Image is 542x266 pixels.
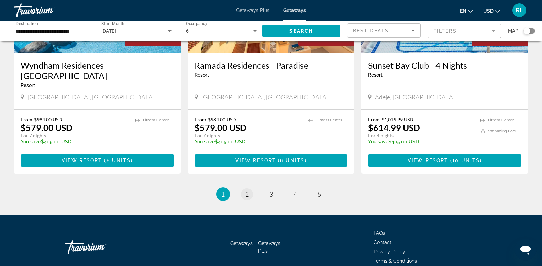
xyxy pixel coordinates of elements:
[368,60,521,70] a: Sunset Bay Club - 4 Nights
[21,154,174,167] button: View Resort(8 units)
[208,117,236,122] span: $984.00 USD
[101,28,117,34] span: [DATE]
[195,60,348,70] a: Ramada Residences - Paradise
[353,28,389,33] span: Best Deals
[21,122,73,133] p: $579.00 USD
[368,139,388,144] span: You save
[381,117,413,122] span: $1,019.99 USD
[510,3,528,18] button: User Menu
[21,139,41,144] span: You save
[516,7,523,14] span: RL
[368,133,473,139] p: For 4 nights
[515,239,537,261] iframe: Button to launch messaging window
[21,60,174,81] a: Wyndham Residences - [GEOGRAPHIC_DATA]
[488,118,514,122] span: Fitness Center
[21,82,35,88] span: Resort
[230,241,253,246] a: Getaways
[428,23,501,38] button: Filter
[102,158,133,163] span: ( )
[21,117,32,122] span: From
[195,139,215,144] span: You save
[195,72,209,78] span: Resort
[195,139,302,144] p: $405.00 USD
[374,230,385,236] a: FAQs
[283,8,306,13] a: Getaways
[201,93,328,101] span: [GEOGRAPHIC_DATA], [GEOGRAPHIC_DATA]
[34,117,62,122] span: $984.00 USD
[508,26,518,36] span: Map
[258,241,280,254] a: Getaways Plus
[294,190,297,198] span: 4
[107,158,131,163] span: 8 units
[186,21,208,26] span: Occupancy
[236,8,269,13] a: Getaways Plus
[452,158,480,163] span: 10 units
[374,249,405,254] a: Privacy Policy
[16,21,38,26] span: Destination
[195,117,206,122] span: From
[483,6,500,16] button: Change currency
[21,139,128,144] p: $405.00 USD
[289,28,313,34] span: Search
[21,133,128,139] p: For 7 nights
[101,21,124,26] span: Start Month
[262,25,341,37] button: Search
[245,190,249,198] span: 2
[143,118,169,122] span: Fitness Center
[483,8,494,14] span: USD
[460,6,473,16] button: Change language
[195,154,348,167] button: View Resort(6 units)
[368,139,473,144] p: $405.00 USD
[27,93,154,101] span: [GEOGRAPHIC_DATA], [GEOGRAPHIC_DATA]
[269,190,273,198] span: 3
[235,158,276,163] span: View Resort
[368,72,383,78] span: Resort
[195,133,302,139] p: For 7 nights
[460,8,466,14] span: en
[353,26,415,35] mat-select: Sort by
[368,117,380,122] span: From
[221,190,225,198] span: 1
[195,122,246,133] p: $579.00 USD
[408,158,448,163] span: View Resort
[374,258,417,264] a: Terms & Conditions
[317,118,342,122] span: Fitness Center
[280,158,305,163] span: 6 units
[62,158,102,163] span: View Resort
[318,190,321,198] span: 5
[488,129,516,133] span: Swimming Pool
[14,1,82,19] a: Travorium
[374,240,391,245] a: Contact
[368,154,521,167] button: View Resort(10 units)
[368,122,420,133] p: $614.99 USD
[186,28,189,34] span: 6
[375,93,455,101] span: Adeje, [GEOGRAPHIC_DATA]
[14,187,528,201] nav: Pagination
[276,158,307,163] span: ( )
[65,237,134,257] a: Travorium
[448,158,482,163] span: ( )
